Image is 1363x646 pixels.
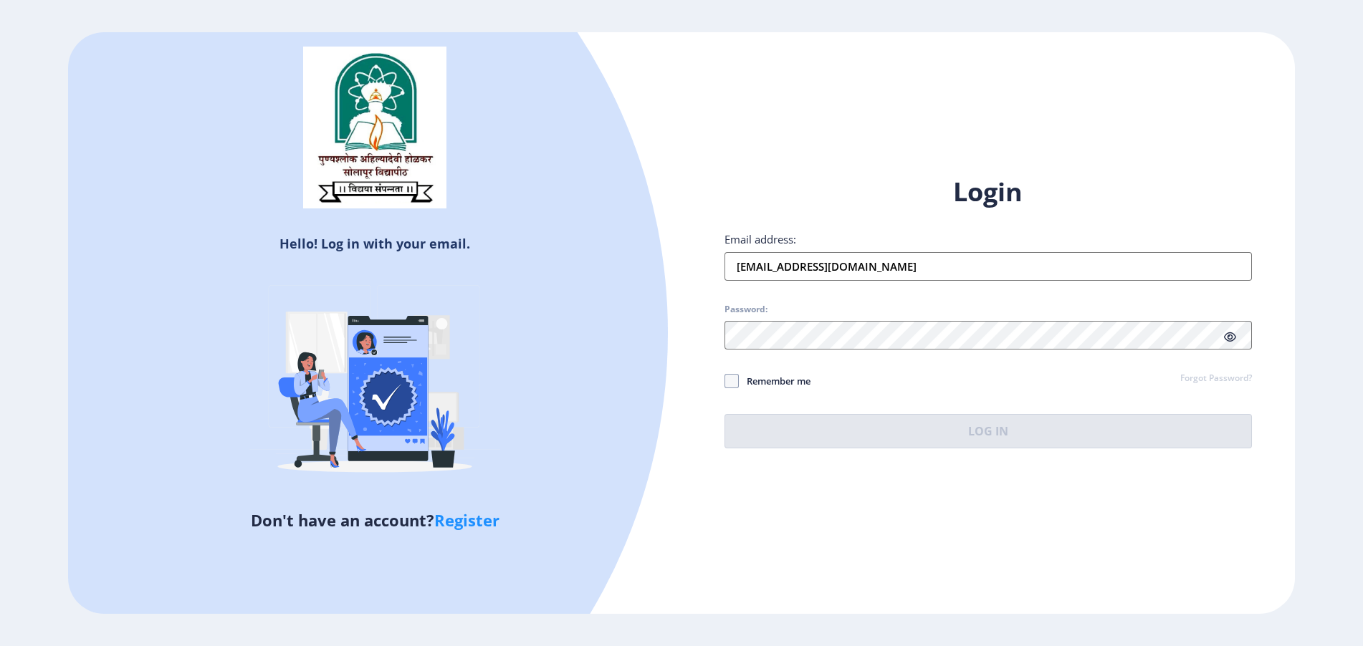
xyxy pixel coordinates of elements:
input: Email address [724,252,1252,281]
label: Password: [724,304,767,315]
a: Forgot Password? [1180,372,1252,385]
button: Log In [724,414,1252,448]
label: Email address: [724,232,796,246]
span: Remember me [739,372,810,390]
img: sulogo.png [303,47,446,208]
h5: Don't have an account? [79,508,671,531]
h1: Login [724,175,1252,209]
a: Register [434,509,499,531]
img: Verified-rafiki.svg [249,258,500,508]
